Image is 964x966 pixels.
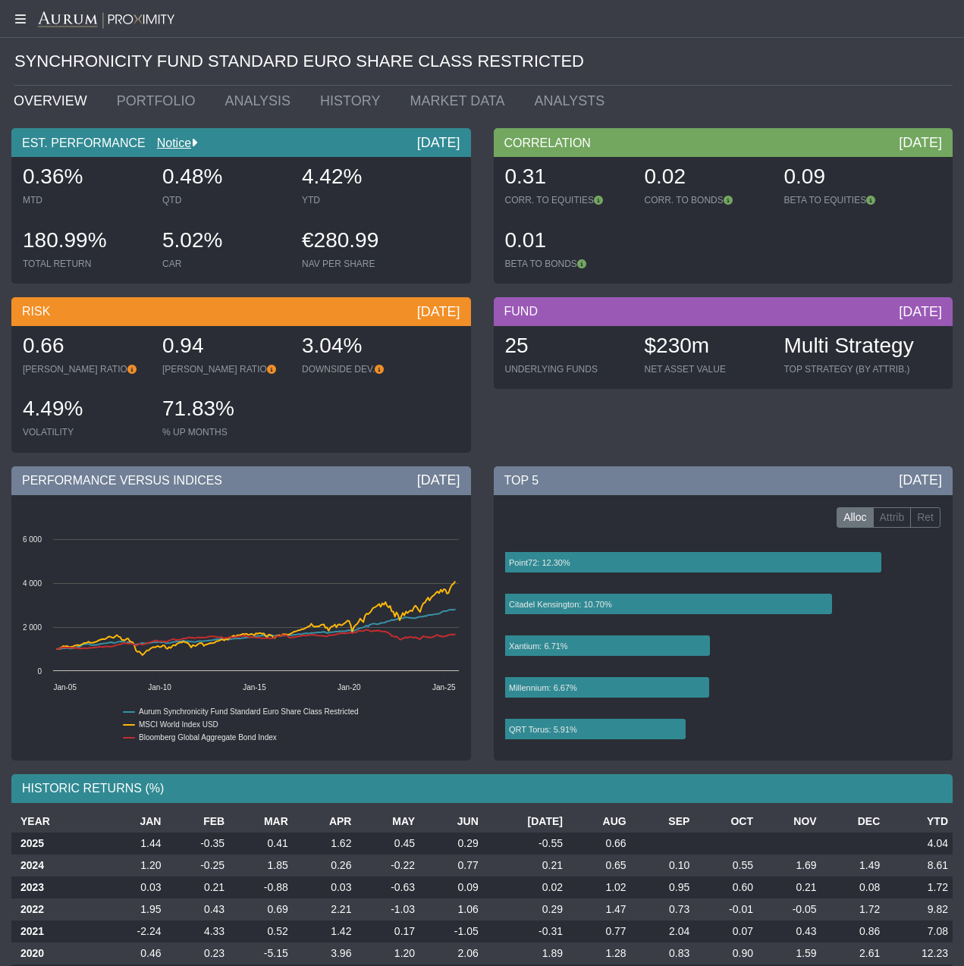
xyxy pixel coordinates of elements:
div: 4.42% [302,162,426,194]
td: 1.59 [758,942,821,964]
td: 0.60 [694,877,758,899]
div: BETA TO EQUITIES [784,194,909,206]
div: 3.04% [302,331,426,363]
a: ANALYSIS [213,86,309,116]
div: UNDERLYING FUNDS [505,363,630,375]
text: 2 000 [23,623,42,632]
text: Bloomberg Global Aggregate Bond Index [139,733,277,742]
div: [DATE] [899,303,942,321]
td: 0.95 [631,877,695,899]
td: 0.73 [631,899,695,921]
td: 0.29 [419,833,483,855]
text: Jan-20 [338,683,361,692]
td: -2.24 [102,921,166,942]
td: 0.21 [165,877,229,899]
div: 4.49% [23,394,147,426]
span: 0.48% [162,165,222,188]
div: Notice [146,135,197,152]
div: [DATE] [899,133,942,152]
td: -0.88 [229,877,293,899]
td: 1.06 [419,899,483,921]
text: Point72: 12.30% [509,558,570,567]
td: -0.63 [356,877,419,899]
th: 2020 [11,942,102,964]
td: 1.28 [567,942,631,964]
div: Multi Strategy [784,331,914,363]
text: Aurum Synchronicity Fund Standard Euro Share Class Restricted [139,707,359,716]
th: DEC [821,811,885,833]
div: 180.99% [23,226,147,258]
div: YTD [302,194,426,206]
td: 0.03 [102,877,166,899]
td: 0.90 [694,942,758,964]
td: 0.77 [567,921,631,942]
td: 1.20 [102,855,166,877]
td: 1.62 [293,833,356,855]
div: 0.94 [162,331,287,363]
text: 6 000 [23,535,42,544]
text: 4 000 [23,579,42,588]
div: RISK [11,297,471,326]
div: SYNCHRONICITY FUND STANDARD EURO SHARE CLASS RESTRICTED [14,38,953,86]
td: 1.72 [821,899,885,921]
th: FEB [165,811,229,833]
th: 2022 [11,899,102,921]
text: Citadel Kensington: 10.70% [509,600,612,609]
td: 1.89 [483,942,567,964]
th: MAY [356,811,419,833]
td: 0.77 [419,855,483,877]
td: 4.04 [884,833,953,855]
td: 1.02 [567,877,631,899]
div: €280.99 [302,226,426,258]
div: 0.66 [23,331,147,363]
td: 0.69 [229,899,293,921]
th: OCT [694,811,758,833]
td: 2.21 [293,899,356,921]
div: CORR. TO BONDS [645,194,769,206]
th: 2023 [11,877,102,899]
td: 0.03 [293,877,356,899]
div: % UP MONTHS [162,426,287,438]
td: 1.72 [884,877,953,899]
td: 1.69 [758,855,821,877]
td: 0.66 [567,833,631,855]
label: Alloc [837,507,873,528]
text: QRT Torus: 5.91% [509,725,577,734]
th: YTD [884,811,953,833]
div: 0.02 [645,162,769,194]
label: Ret [910,507,940,528]
th: 2024 [11,855,102,877]
th: JAN [102,811,166,833]
td: 0.43 [758,921,821,942]
div: 5.02% [162,226,287,258]
div: CORR. TO EQUITIES [505,194,630,206]
div: [DATE] [417,133,460,152]
td: 3.96 [293,942,356,964]
td: -0.31 [483,921,567,942]
div: [DATE] [899,471,942,489]
td: 1.95 [102,899,166,921]
td: 0.07 [694,921,758,942]
td: 4.33 [165,921,229,942]
div: [DATE] [417,471,460,489]
th: YEAR [11,811,102,833]
div: DOWNSIDE DEV. [302,363,426,375]
td: 9.82 [884,899,953,921]
div: CAR [162,258,287,270]
td: 0.21 [758,877,821,899]
div: HISTORIC RETURNS (%) [11,774,953,803]
text: Millennium: 6.67% [509,683,577,692]
div: TOP STRATEGY (BY ATTRIB.) [784,363,914,375]
div: [PERSON_NAME] RATIO [23,363,147,375]
td: 1.42 [293,921,356,942]
td: -0.05 [758,899,821,921]
div: EST. PERFORMANCE [11,128,471,157]
div: TOP 5 [494,466,953,495]
div: QTD [162,194,287,206]
text: 0 [37,667,42,676]
td: 0.43 [165,899,229,921]
td: 0.55 [694,855,758,877]
td: 7.08 [884,921,953,942]
td: 2.06 [419,942,483,964]
div: 25 [505,331,630,363]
